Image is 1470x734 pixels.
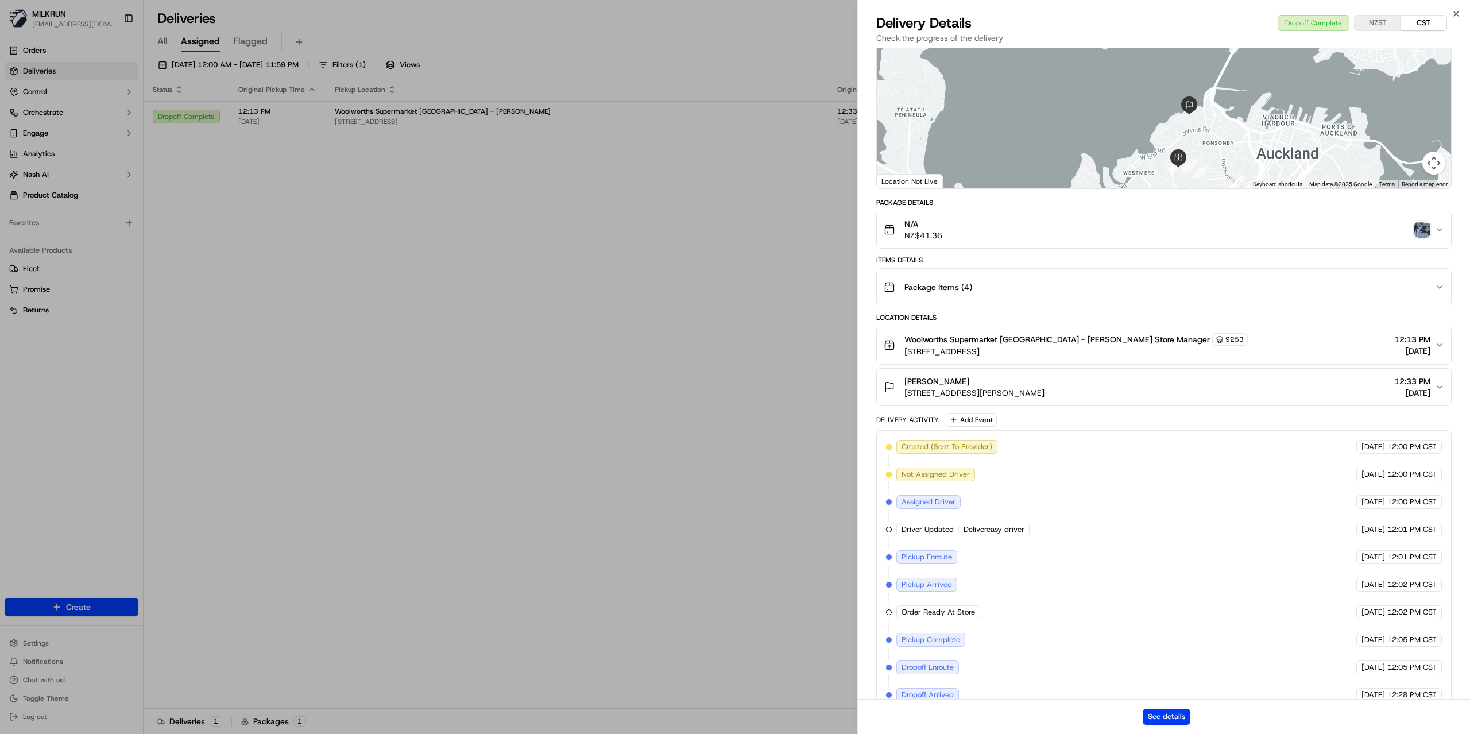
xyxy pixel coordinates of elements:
[1361,469,1385,480] span: [DATE]
[877,174,943,188] div: Location Not Live
[1387,662,1437,673] span: 12:05 PM CST
[902,635,960,645] span: Pickup Complete
[1361,662,1385,673] span: [DATE]
[1402,181,1448,187] a: Report a map error
[1387,442,1437,452] span: 12:00 PM CST
[1422,152,1445,175] button: Map camera controls
[1361,497,1385,507] span: [DATE]
[902,469,970,480] span: Not Assigned Driver
[1387,497,1437,507] span: 12:00 PM CST
[1225,335,1244,344] span: 9253
[1387,635,1437,645] span: 12:05 PM CST
[1355,16,1401,30] button: NZST
[1194,164,1209,179] div: 1
[1387,690,1437,700] span: 12:28 PM CST
[1394,334,1430,345] span: 12:13 PM
[1379,181,1395,187] a: Terms (opens in new tab)
[877,369,1451,405] button: [PERSON_NAME][STREET_ADDRESS][PERSON_NAME]12:33 PM[DATE]
[904,281,972,293] span: Package Items ( 4 )
[904,346,1248,357] span: [STREET_ADDRESS]
[1361,524,1385,535] span: [DATE]
[1361,442,1385,452] span: [DATE]
[877,326,1451,364] button: Woolworths Supermarket [GEOGRAPHIC_DATA] - [PERSON_NAME] Store Manager9253[STREET_ADDRESS]12:13 P...
[1361,607,1385,617] span: [DATE]
[904,218,942,230] span: N/A
[876,415,939,424] div: Delivery Activity
[876,32,1452,44] p: Check the progress of the delivery
[902,662,954,673] span: Dropoff Enroute
[1253,180,1302,188] button: Keyboard shortcuts
[904,230,942,241] span: NZ$41.36
[902,442,992,452] span: Created (Sent To Provider)
[876,256,1452,265] div: Items Details
[1182,159,1197,173] div: 4
[902,497,955,507] span: Assigned Driver
[1361,690,1385,700] span: [DATE]
[902,524,954,535] span: Driver Updated
[902,580,952,590] span: Pickup Arrived
[1394,345,1430,357] span: [DATE]
[964,524,1024,535] span: Delivereasy driver
[1394,387,1430,399] span: [DATE]
[1361,580,1385,590] span: [DATE]
[1387,524,1437,535] span: 12:01 PM CST
[1414,222,1430,238] img: photo_proof_of_delivery image
[902,552,952,562] span: Pickup Enroute
[1387,469,1437,480] span: 12:00 PM CST
[880,173,918,188] img: Google
[902,607,975,617] span: Order Ready At Store
[946,413,997,427] button: Add Event
[1361,552,1385,562] span: [DATE]
[880,173,918,188] a: Open this area in Google Maps (opens a new window)
[1387,580,1437,590] span: 12:02 PM CST
[1309,181,1372,187] span: Map data ©2025 Google
[1401,16,1446,30] button: CST
[876,14,972,32] span: Delivery Details
[904,387,1045,399] span: [STREET_ADDRESS][PERSON_NAME]
[1143,709,1190,725] button: See details
[1230,175,1245,190] div: 5
[1240,182,1255,197] div: 6
[904,334,1210,345] span: Woolworths Supermarket [GEOGRAPHIC_DATA] - [PERSON_NAME] Store Manager
[877,211,1451,248] button: N/ANZ$41.36photo_proof_of_delivery image
[1387,607,1437,617] span: 12:02 PM CST
[876,198,1452,207] div: Package Details
[904,376,969,387] span: [PERSON_NAME]
[1394,376,1430,387] span: 12:33 PM
[902,690,954,700] span: Dropoff Arrived
[1387,552,1437,562] span: 12:01 PM CST
[876,313,1452,322] div: Location Details
[1361,635,1385,645] span: [DATE]
[877,269,1451,306] button: Package Items (4)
